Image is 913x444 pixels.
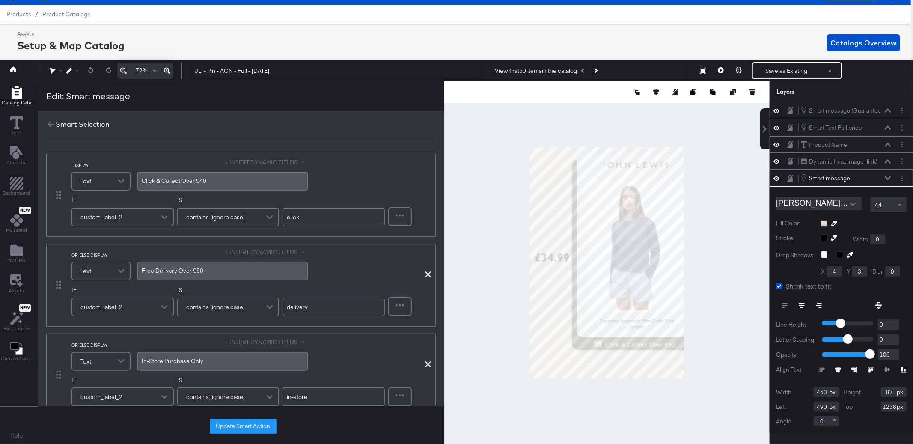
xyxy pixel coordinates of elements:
input: Enter value [283,298,385,316]
span: Text [80,264,91,278]
span: Assets [9,287,24,294]
label: IS [177,196,280,204]
span: In-Store Purchase ﻿Only [142,357,204,365]
div: View first 50 items in the catalog [495,67,577,75]
span: Click & Collect Over £40 [142,177,207,185]
button: Save as Existing [753,63,820,78]
button: Add Text [3,145,31,169]
span: New [19,305,31,311]
span: contains (ignore case) [186,390,245,404]
button: + INSERT DYNAMIC FIELDS [225,158,308,167]
span: / [31,11,42,18]
span: contains (ignore case) [186,210,245,224]
span: Products [6,11,31,18]
button: + INSERT DYNAMIC FIELDS [225,248,308,256]
label: Height [844,388,861,396]
label: Angle [776,417,791,426]
label: OR ELSE DISPLAY [71,252,131,258]
button: Dynamic Ima...image_link) [800,157,878,166]
button: Copy image [690,88,699,96]
button: Smart Text Full price [800,123,862,132]
label: IS [177,286,280,294]
button: Text [5,115,28,139]
span: Shrink text to fit [786,282,831,290]
div: Smart message [809,174,850,182]
button: Assets [4,272,30,297]
button: Layer Options [898,174,907,183]
input: Enter value [283,387,385,406]
label: Top [844,403,853,411]
button: Smart message (Guarantee) [800,106,881,115]
div: Setup & Map Catalog [17,38,125,53]
a: Product Catalogs [42,11,90,18]
svg: Paste image [710,89,716,95]
label: Y [847,268,850,276]
button: NewMy Brand [1,205,32,236]
span: New [19,208,31,213]
span: Text [80,174,91,188]
span: contains (ignore case) [186,300,245,314]
span: Text [12,129,21,136]
span: 44 [875,201,882,209]
div: Smart Text Full price [809,124,862,132]
label: Fill Color: [776,219,814,227]
label: X [821,268,825,276]
label: Opacity [776,351,816,359]
button: Layer Options [898,106,907,115]
span: Catalog Data [2,99,31,106]
label: Align Text [776,366,819,374]
span: Canvas Color [1,355,32,362]
button: Next Product [589,63,601,78]
span: Free Delivery Over £50 [142,267,204,274]
span: custom_label_2 [80,300,122,314]
label: OR ELSE DISPLAY [71,342,131,348]
span: Objects [8,159,26,166]
button: Add Files [2,242,31,266]
span: Rec Engine [3,325,30,332]
label: IF [71,286,174,294]
svg: Copy image [690,89,696,95]
div: Smart message (Guarantee) [809,107,880,115]
span: custom_label_2 [80,210,122,224]
button: Update Smart Action [210,419,277,434]
button: Open [846,198,859,211]
label: Letter Spacing [776,336,816,344]
button: Catalogs Overview [827,34,900,51]
button: Smart message [800,173,851,183]
label: Left [776,403,786,411]
div: Assets [17,30,125,38]
label: Width [853,235,868,244]
button: Layer Options [898,157,907,166]
div: Layers [776,88,864,96]
div: Edit: Smart message [46,90,130,102]
label: IF [71,196,174,204]
span: My Brand [6,227,27,234]
div: Product Name [809,141,847,149]
a: Help [11,432,23,440]
div: Smart Selection [56,119,110,129]
button: Paste image [710,88,718,96]
span: 72% [136,66,148,74]
span: custom_label_2 [80,390,122,404]
button: Product Name [800,140,848,149]
span: Catalogs Overview [830,37,897,49]
label: IF [71,376,174,384]
label: Width [776,388,791,396]
label: Line Height [776,321,816,329]
button: + INSERT DYNAMIC FIELDS [225,338,308,346]
span: My Files [7,257,26,264]
label: Stroke: [776,234,814,244]
label: Blur [872,268,883,276]
span: Text [80,354,91,369]
button: Layer Options [898,140,907,149]
button: Help [5,428,29,444]
label: Drop Shadow: [776,251,815,259]
input: Enter value [283,208,385,226]
div: Dynamic Ima...image_link) [809,158,877,166]
button: Layer Options [898,123,907,132]
label: IS [177,376,280,384]
span: Background [3,190,30,197]
label: DISPLAY [71,162,131,168]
